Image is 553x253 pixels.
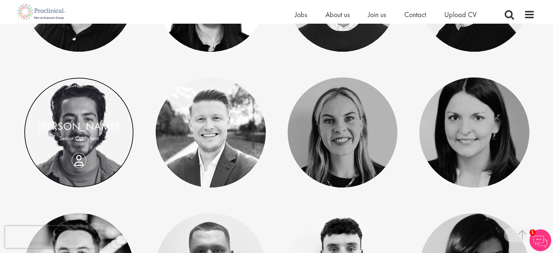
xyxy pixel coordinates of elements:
iframe: reCAPTCHA [5,226,98,248]
img: Chatbot [529,229,551,251]
a: Jobs [295,10,307,19]
a: About us [325,10,350,19]
a: Upload CV [444,10,477,19]
a: Join us [368,10,386,19]
span: 1 [529,229,536,236]
a: Contact [404,10,426,19]
a: [PERSON_NAME] [39,119,119,133]
p: Senior Consultant [31,134,127,142]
